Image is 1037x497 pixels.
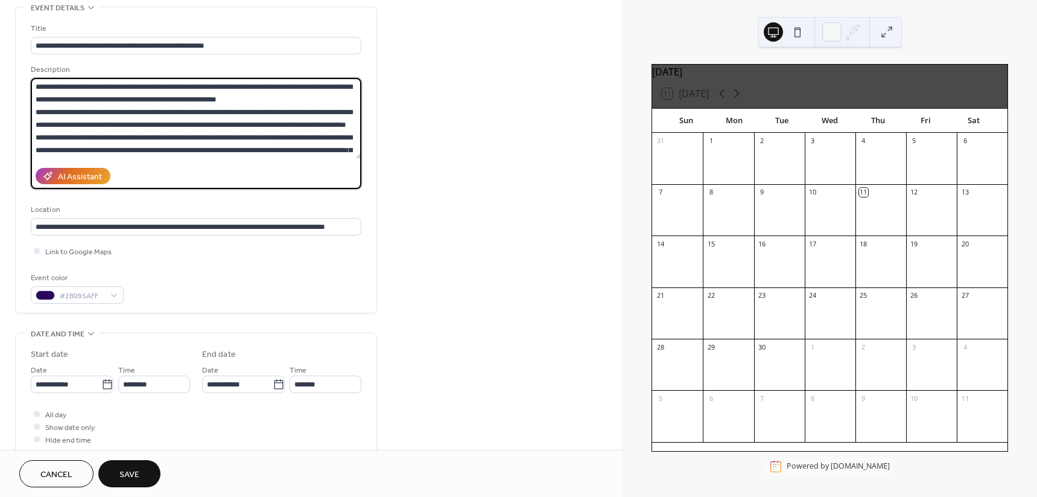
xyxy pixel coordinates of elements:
[859,394,868,403] div: 9
[58,171,102,184] div: AI Assistant
[31,63,359,76] div: Description
[31,204,359,216] div: Location
[806,109,854,133] div: Wed
[202,364,218,377] span: Date
[910,291,919,300] div: 26
[960,291,969,300] div: 27
[98,460,160,487] button: Save
[656,394,665,403] div: 5
[859,188,868,197] div: 11
[36,168,110,184] button: AI Assistant
[19,460,94,487] button: Cancel
[290,364,306,377] span: Time
[758,291,767,300] div: 23
[656,291,665,300] div: 21
[808,394,817,403] div: 8
[656,342,665,351] div: 28
[758,109,806,133] div: Tue
[60,290,104,303] span: #2B095AFF
[950,109,998,133] div: Sat
[652,65,1007,79] div: [DATE]
[706,188,715,197] div: 8
[118,364,135,377] span: Time
[656,136,665,146] div: 31
[662,109,710,133] div: Sun
[31,348,68,361] div: Start date
[808,239,817,248] div: 17
[960,136,969,146] div: 6
[31,328,84,341] span: Date and time
[808,188,817,197] div: 10
[758,239,767,248] div: 16
[31,272,121,284] div: Event color
[31,2,84,14] span: Event details
[859,342,868,351] div: 2
[119,469,139,481] span: Save
[787,461,890,472] div: Powered by
[910,136,919,146] div: 5
[758,188,767,197] div: 9
[910,239,919,248] div: 19
[808,136,817,146] div: 3
[960,188,969,197] div: 13
[706,394,715,403] div: 6
[910,188,919,197] div: 12
[706,239,715,248] div: 15
[960,394,969,403] div: 11
[859,136,868,146] div: 4
[910,342,919,351] div: 3
[706,136,715,146] div: 1
[808,291,817,300] div: 24
[854,109,902,133] div: Thu
[656,188,665,197] div: 7
[902,109,950,133] div: Fri
[45,246,112,258] span: Link to Google Maps
[758,136,767,146] div: 2
[758,394,767,403] div: 7
[31,364,47,377] span: Date
[910,394,919,403] div: 10
[758,342,767,351] div: 30
[31,22,359,35] div: Title
[45,409,66,422] span: All day
[40,469,72,481] span: Cancel
[960,239,969,248] div: 20
[710,109,758,133] div: Mon
[45,434,91,447] span: Hide end time
[202,348,236,361] div: End date
[45,422,95,434] span: Show date only
[859,291,868,300] div: 25
[859,239,868,248] div: 18
[656,239,665,248] div: 14
[831,461,890,472] a: [DOMAIN_NAME]
[960,342,969,351] div: 4
[706,291,715,300] div: 22
[808,342,817,351] div: 1
[706,342,715,351] div: 29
